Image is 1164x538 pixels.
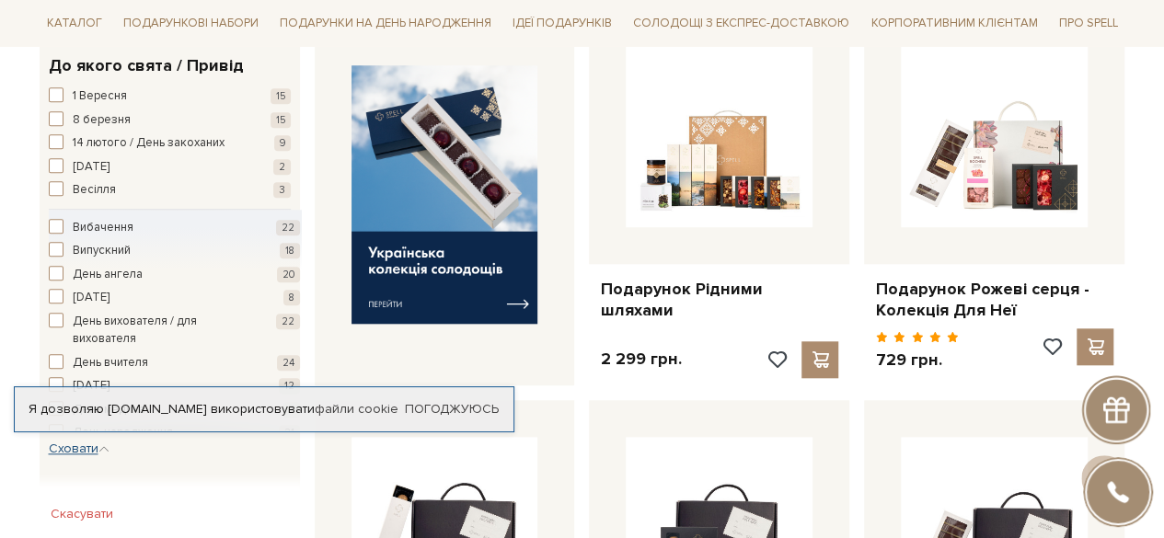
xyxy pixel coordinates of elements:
[73,181,116,200] span: Весілля
[49,158,291,177] button: [DATE] 2
[73,87,127,106] span: 1 Вересня
[49,486,151,510] span: Особливості
[49,289,300,307] button: [DATE] 8
[273,159,291,175] span: 2
[600,349,681,370] p: 2 299 грн.
[271,112,291,128] span: 15
[875,349,959,371] p: 729 грн.
[283,290,300,305] span: 8
[271,88,291,104] span: 15
[276,314,300,329] span: 22
[49,219,300,237] button: Вибачення 22
[505,9,619,38] span: Ідеї подарунків
[315,401,398,417] a: файли cookie
[49,377,300,395] button: [DATE] 12
[73,266,143,284] span: День ангела
[73,134,225,153] span: 14 лютого / День закоханих
[73,158,109,177] span: [DATE]
[73,377,109,395] span: [DATE]
[274,135,291,151] span: 9
[49,111,291,130] button: 8 березня 15
[277,267,300,282] span: 20
[863,7,1044,39] a: Корпоративним клієнтам
[15,401,513,418] div: Я дозволяю [DOMAIN_NAME] використовувати
[116,9,266,38] span: Подарункові набори
[49,354,300,372] button: День вчителя 24
[73,354,148,372] span: День вчителя
[277,355,300,371] span: 24
[600,279,838,322] a: Подарунок Рідними шляхами
[49,440,109,458] button: Сховати
[1051,9,1124,38] span: Про Spell
[276,220,300,235] span: 22
[279,378,300,394] span: 12
[875,279,1113,322] a: Подарунок Рожеві серця - Колекція Для Неї
[73,219,133,237] span: Вибачення
[49,313,300,349] button: День вихователя / для вихователя 22
[352,65,538,324] img: banner
[40,499,124,529] button: Скасувати
[73,289,109,307] span: [DATE]
[280,243,300,258] span: 18
[73,313,249,349] span: День вихователя / для вихователя
[49,181,291,200] button: Весілля 3
[49,134,291,153] button: 14 лютого / День закоханих 9
[73,111,131,130] span: 8 березня
[73,242,131,260] span: Випускний
[273,182,291,198] span: 3
[272,9,499,38] span: Подарунки на День народження
[40,9,109,38] span: Каталог
[49,266,300,284] button: День ангела 20
[626,7,857,39] a: Солодощі з експрес-доставкою
[49,441,109,456] span: Сховати
[405,401,499,418] a: Погоджуюсь
[49,242,300,260] button: Випускний 18
[49,87,291,106] button: 1 Вересня 15
[49,53,244,78] span: До якого свята / Привід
